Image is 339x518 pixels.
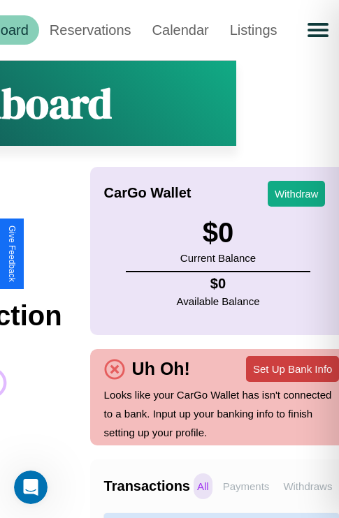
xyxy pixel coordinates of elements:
h4: CarGo Wallet [104,185,192,201]
a: Reservations [39,15,142,45]
a: Listings [219,15,288,45]
a: Calendar [142,15,219,45]
div: Give Feedback [7,225,17,282]
button: Withdraw [268,181,326,207]
button: Set Up Bank Info [246,356,339,382]
h4: $ 0 [177,276,260,292]
h3: $ 0 [180,217,256,249]
h4: Transactions [104,478,190,494]
h4: Uh Oh! [125,359,197,379]
p: Available Balance [177,292,260,311]
p: Current Balance [180,249,256,267]
p: All [194,473,212,499]
iframe: Intercom live chat [14,471,48,504]
button: Open menu [298,10,338,50]
p: Payments [219,473,273,499]
p: Withdraws [280,473,336,499]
